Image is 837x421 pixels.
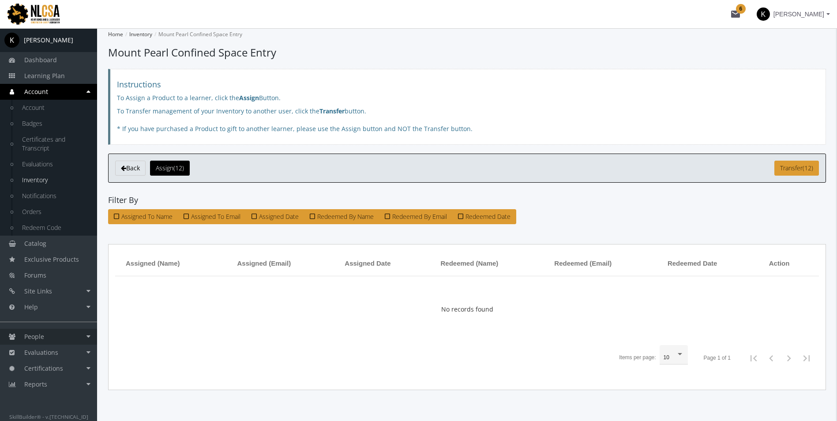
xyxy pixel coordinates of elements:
span: Assign [156,164,173,172]
div: No records found [115,276,819,342]
p: * If you have purchased a Product to gift to another learner, please use the Assign button and NO... [117,124,819,133]
button: First Page [745,350,762,367]
span: Exclusive Products [24,255,79,263]
span: Redeemed By Email [392,212,447,221]
button: Transfer(12) [774,161,819,176]
h1: Mount Pearl Confined Space Entry [108,45,826,60]
span: Assigned To Name [121,212,173,221]
span: Action [769,259,790,268]
span: Account [24,87,48,96]
a: Certificates and Transcript [13,132,97,156]
span: Catalog [24,239,46,248]
span: Assigned (Name) [126,259,180,268]
div: Assigned Date [345,259,398,268]
a: Orders [13,204,97,220]
div: Assigned (Email) [237,259,299,268]
button: Last page [798,350,815,367]
button: Assign(12) [150,161,190,176]
a: Inventory [129,30,152,38]
div: Assigned (Name) [126,259,188,268]
span: Back [126,164,140,172]
p: To Assign a Product to a learner, click the Button. [117,94,819,102]
span: K [757,8,770,21]
span: K [4,33,19,48]
div: Page 1 of 1 [704,354,731,362]
span: Redeemed (Email) [554,259,612,268]
small: SkillBuilder® - v.[TECHNICAL_ID] [9,413,88,420]
span: Certifications [24,364,63,372]
span: Evaluations [24,348,58,357]
a: Evaluations [13,156,97,172]
div: Redeemed Date [668,259,725,268]
h4: Instructions [117,80,819,89]
span: Site Links [24,287,52,295]
span: Redeemed Date [465,212,510,221]
p: To Transfer management of your Inventory to another user, click the button. [117,107,819,116]
span: Assigned To Email [191,212,240,221]
div: Redeemed (Email) [554,259,619,268]
a: Notifications [13,188,97,204]
button: Previous page [762,350,780,367]
span: Learning Plan [24,71,65,80]
a: Inventory [13,172,97,188]
span: Transfer [780,164,803,172]
h4: Filter By [108,196,826,205]
span: Redeemed By Name [317,212,374,221]
button: Next page [780,350,798,367]
div: [PERSON_NAME] [24,36,73,45]
b: Transfer [319,107,345,115]
li: Mount Pearl Confined Space Entry [152,28,242,41]
span: [PERSON_NAME] [773,6,824,22]
span: Redeemed (Name) [440,259,498,268]
span: Reports [24,380,47,388]
span: Assigned (Email) [237,259,291,268]
div: Items per page: [619,354,656,361]
div: Redeemed (Name) [440,259,506,268]
span: Help [24,303,38,311]
mat-select: Items per page: [664,355,684,361]
b: Assign [239,94,259,102]
a: Home [108,30,123,38]
a: Account [13,100,97,116]
span: 10 [664,354,669,361]
span: Assigned Date [345,259,390,268]
a: Badges [13,116,97,132]
span: Assigned Date [259,212,299,221]
span: People [24,332,44,341]
span: Dashboard [24,56,57,64]
span: Redeemed Date [668,259,717,268]
a: Back [115,161,146,176]
mat-icon: mail [730,9,741,19]
a: Redeem Code [13,220,97,236]
span: Forums [24,271,46,279]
